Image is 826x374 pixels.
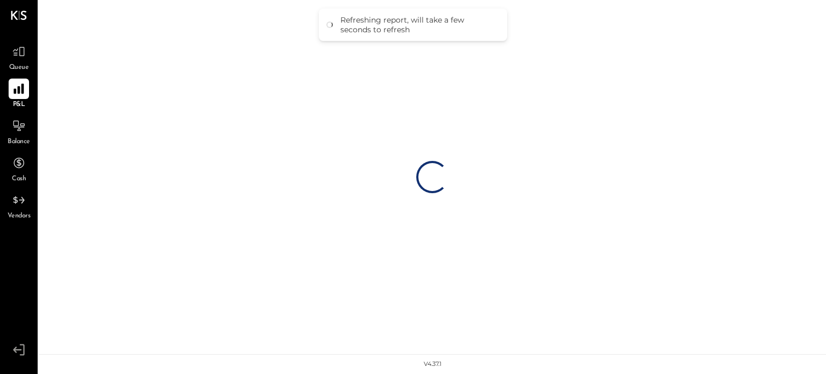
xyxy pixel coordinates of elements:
span: P&L [13,100,25,110]
span: Cash [12,174,26,184]
a: P&L [1,79,37,110]
a: Vendors [1,190,37,221]
span: Vendors [8,211,31,221]
a: Queue [1,41,37,73]
span: Balance [8,137,30,147]
div: v 4.37.1 [424,360,442,369]
span: Queue [9,63,29,73]
div: Refreshing report, will take a few seconds to refresh [340,15,496,34]
a: Cash [1,153,37,184]
a: Balance [1,116,37,147]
